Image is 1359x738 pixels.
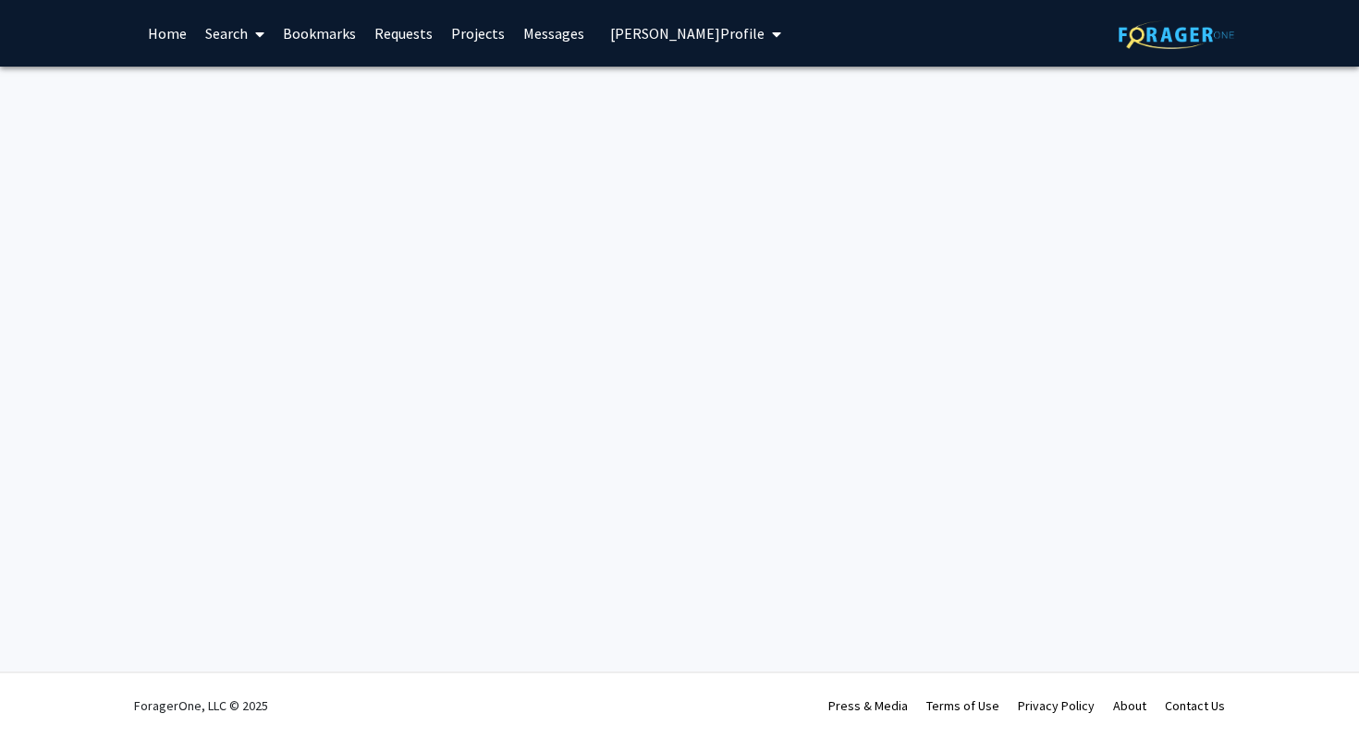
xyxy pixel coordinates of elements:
[1018,697,1095,714] a: Privacy Policy
[274,1,365,66] a: Bookmarks
[1113,697,1146,714] a: About
[365,1,442,66] a: Requests
[1119,20,1234,49] img: ForagerOne Logo
[442,1,514,66] a: Projects
[514,1,594,66] a: Messages
[1165,697,1225,714] a: Contact Us
[926,697,999,714] a: Terms of Use
[196,1,274,66] a: Search
[139,1,196,66] a: Home
[610,24,765,43] span: [PERSON_NAME] Profile
[134,673,268,738] div: ForagerOne, LLC © 2025
[828,697,908,714] a: Press & Media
